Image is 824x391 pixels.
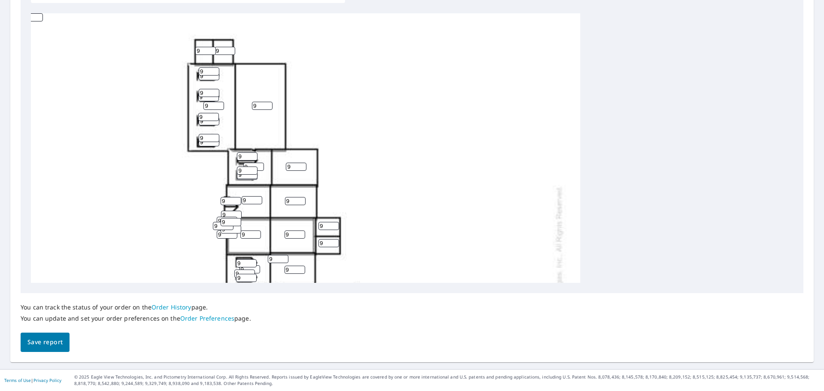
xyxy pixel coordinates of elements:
[27,337,63,348] span: Save report
[4,377,31,383] a: Terms of Use
[21,333,70,352] button: Save report
[33,377,61,383] a: Privacy Policy
[21,315,251,322] p: You can update and set your order preferences on the page.
[21,303,251,311] p: You can track the status of your order on the page.
[74,374,820,387] p: © 2025 Eagle View Technologies, Inc. and Pictometry International Corp. All Rights Reserved. Repo...
[4,378,61,383] p: |
[180,314,234,322] a: Order Preferences
[151,303,191,311] a: Order History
